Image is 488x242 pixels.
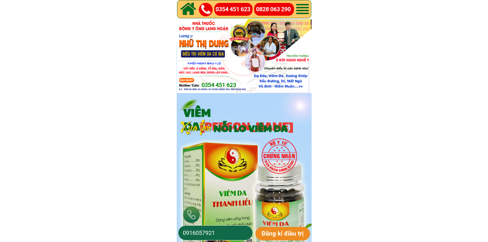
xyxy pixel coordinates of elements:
[255,227,310,240] p: Đăng kí điều trị
[181,226,250,240] input: Số điện thoại
[200,118,293,134] span: [PERSON_NAME]
[216,5,253,14] a: 0354 451 623
[201,81,266,90] a: 0354 451 623
[256,5,294,14] a: 0828 063 290
[214,122,325,134] h3: NỖI LO VIÊM DA
[183,106,319,133] h3: VIÊM DA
